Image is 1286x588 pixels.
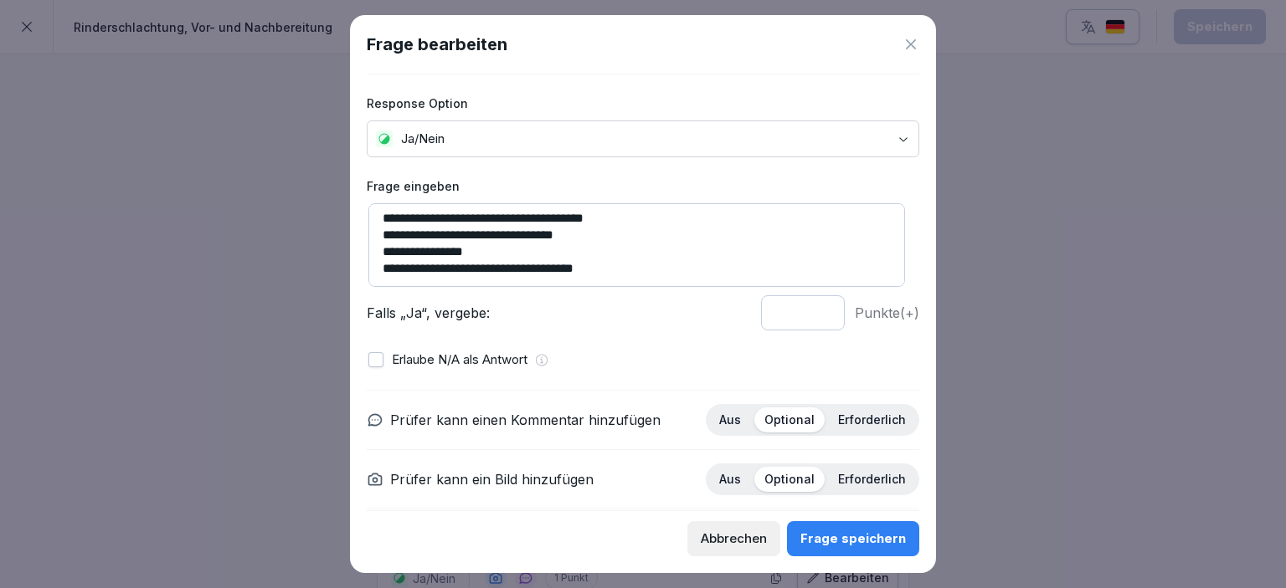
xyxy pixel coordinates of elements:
[764,472,815,487] p: Optional
[390,410,661,430] p: Prüfer kann einen Kommentar hinzufügen
[719,412,741,427] p: Aus
[855,303,919,323] p: Punkte (+)
[687,521,780,556] button: Abbrechen
[392,350,527,370] p: Erlaube N/A als Antwort
[838,472,906,487] p: Erforderlich
[800,529,906,548] div: Frage speichern
[367,303,751,323] p: Falls „Ja“, vergebe:
[764,412,815,427] p: Optional
[719,472,741,487] p: Aus
[787,521,919,556] button: Frage speichern
[390,469,594,489] p: Prüfer kann ein Bild hinzufügen
[701,529,767,548] div: Abbrechen
[367,32,507,57] h1: Frage bearbeiten
[367,95,919,112] label: Response Option
[838,412,906,427] p: Erforderlich
[367,177,919,195] label: Frage eingeben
